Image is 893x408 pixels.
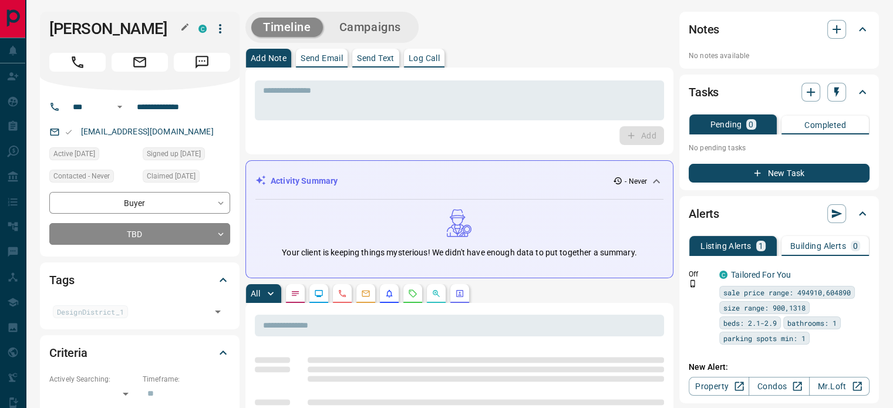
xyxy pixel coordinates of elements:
p: Log Call [409,54,440,62]
div: condos.ca [719,271,727,279]
div: condos.ca [198,25,207,33]
svg: Calls [338,289,347,298]
p: Your client is keeping things mysterious! We didn't have enough data to put together a summary. [282,247,636,259]
p: 1 [759,242,763,250]
span: sale price range: 494910,604890 [723,286,851,298]
p: Completed [804,121,846,129]
p: Off [689,269,712,279]
button: New Task [689,164,870,183]
div: Alerts [689,200,870,228]
h2: Criteria [49,343,87,362]
h2: Tags [49,271,74,289]
p: All [251,289,260,298]
div: Tasks [689,78,870,106]
p: 0 [853,242,858,250]
h2: Notes [689,20,719,39]
div: Mon May 30 2022 [49,147,137,164]
span: Message [174,53,230,72]
svg: Notes [291,289,300,298]
svg: Agent Actions [455,289,464,298]
span: Contacted - Never [53,170,110,182]
a: Property [689,377,749,396]
p: Activity Summary [271,175,338,187]
p: Listing Alerts [700,242,752,250]
p: Send Text [357,54,395,62]
span: Call [49,53,106,72]
p: Send Email [301,54,343,62]
p: - Never [625,176,647,187]
span: Email [112,53,168,72]
a: Condos [749,377,809,396]
div: TBD [49,223,230,245]
div: Mon May 30 2022 [143,170,230,186]
p: Building Alerts [790,242,846,250]
button: Open [210,304,226,320]
svg: Emails [361,289,370,298]
div: Notes [689,15,870,43]
span: beds: 2.1-2.9 [723,317,777,329]
span: Claimed [DATE] [147,170,196,182]
button: Timeline [251,18,323,37]
a: Mr.Loft [809,377,870,396]
span: parking spots min: 1 [723,332,806,344]
p: Actively Searching: [49,374,137,385]
div: Criteria [49,339,230,367]
div: Activity Summary- Never [255,170,663,192]
p: New Alert: [689,361,870,373]
svg: Listing Alerts [385,289,394,298]
div: Mon May 30 2022 [143,147,230,164]
span: Signed up [DATE] [147,148,201,160]
div: Buyer [49,192,230,214]
span: Active [DATE] [53,148,95,160]
svg: Push Notification Only [689,279,697,288]
svg: Lead Browsing Activity [314,289,323,298]
p: Timeframe: [143,374,230,385]
p: Pending [710,120,742,129]
h2: Tasks [689,83,719,102]
span: bathrooms: 1 [787,317,837,329]
p: Add Note [251,54,287,62]
svg: Email Valid [65,128,73,136]
svg: Requests [408,289,417,298]
h1: [PERSON_NAME] [49,19,181,38]
p: No notes available [689,50,870,61]
div: Tags [49,266,230,294]
h2: Alerts [689,204,719,223]
span: size range: 900,1318 [723,302,806,313]
button: Campaigns [328,18,413,37]
p: No pending tasks [689,139,870,157]
svg: Opportunities [432,289,441,298]
a: Tailored For You [731,270,791,279]
p: 0 [749,120,753,129]
a: [EMAIL_ADDRESS][DOMAIN_NAME] [81,127,214,136]
button: Open [113,100,127,114]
